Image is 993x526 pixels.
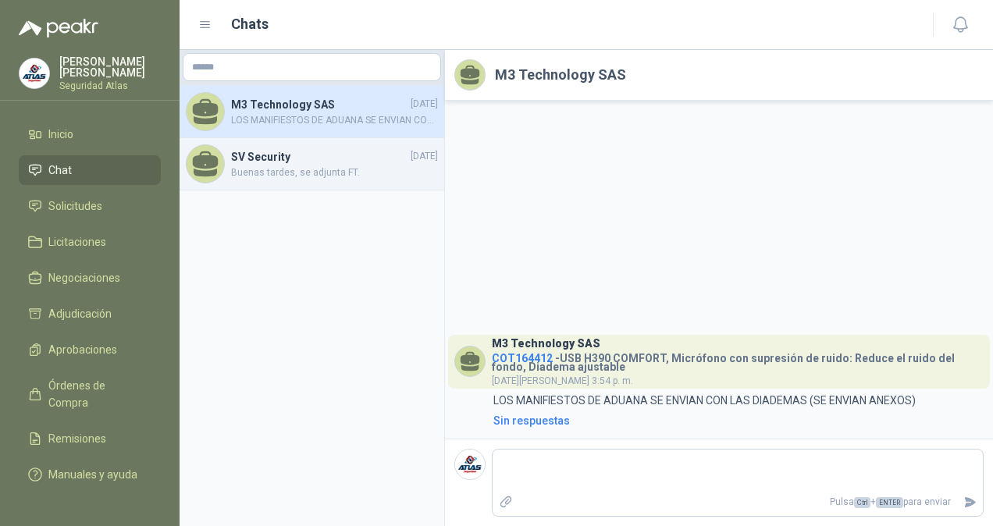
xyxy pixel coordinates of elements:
a: Negociaciones [19,263,161,293]
p: Pulsa + para enviar [519,489,958,516]
span: Chat [48,162,72,179]
span: [DATE][PERSON_NAME] 3:54 p. m. [492,375,633,386]
a: M3 Technology SAS[DATE]LOS MANIFIESTOS DE ADUANA SE ENVIAN CON LAS DIADEMAS (SE ENVIAN ANEXOS) [180,86,444,138]
span: Remisiones [48,430,106,447]
span: Solicitudes [48,197,102,215]
p: [PERSON_NAME] [PERSON_NAME] [59,56,161,78]
a: SV Security[DATE]Buenas tardes, se adjunta FT. [180,138,444,190]
span: Aprobaciones [48,341,117,358]
a: Remisiones [19,424,161,453]
span: Negociaciones [48,269,120,286]
h3: M3 Technology SAS [492,339,600,348]
img: Company Logo [20,59,49,88]
div: Sin respuestas [493,412,570,429]
h4: - USB H390 COMFORT, Micrófono con supresión de ruido: Reduce el ruido del fondo, Diadema ajustable [492,348,984,371]
span: Licitaciones [48,233,106,251]
p: Seguridad Atlas [59,81,161,91]
h4: M3 Technology SAS [231,96,408,113]
span: [DATE] [411,97,438,112]
a: Inicio [19,119,161,149]
span: LOS MANIFIESTOS DE ADUANA SE ENVIAN CON LAS DIADEMAS (SE ENVIAN ANEXOS) [231,113,438,128]
label: Adjuntar archivos [493,489,519,516]
h4: SV Security [231,148,408,165]
p: LOS MANIFIESTOS DE ADUANA SE ENVIAN CON LAS DIADEMAS (SE ENVIAN ANEXOS) [493,392,916,409]
span: Manuales y ayuda [48,466,137,483]
img: Logo peakr [19,19,98,37]
a: Chat [19,155,161,185]
a: Solicitudes [19,191,161,221]
a: Órdenes de Compra [19,371,161,418]
span: Adjudicación [48,305,112,322]
span: Ctrl [854,497,870,508]
a: Sin respuestas [490,412,984,429]
span: Inicio [48,126,73,143]
button: Enviar [957,489,983,516]
span: ENTER [876,497,903,508]
span: [DATE] [411,149,438,164]
a: Manuales y ayuda [19,460,161,489]
a: Aprobaciones [19,335,161,364]
h1: Chats [231,13,269,35]
img: Company Logo [455,450,485,479]
span: COT164412 [492,352,553,364]
a: Licitaciones [19,227,161,257]
span: Órdenes de Compra [48,377,146,411]
h2: M3 Technology SAS [495,64,626,86]
a: Adjudicación [19,299,161,329]
span: Buenas tardes, se adjunta FT. [231,165,438,180]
